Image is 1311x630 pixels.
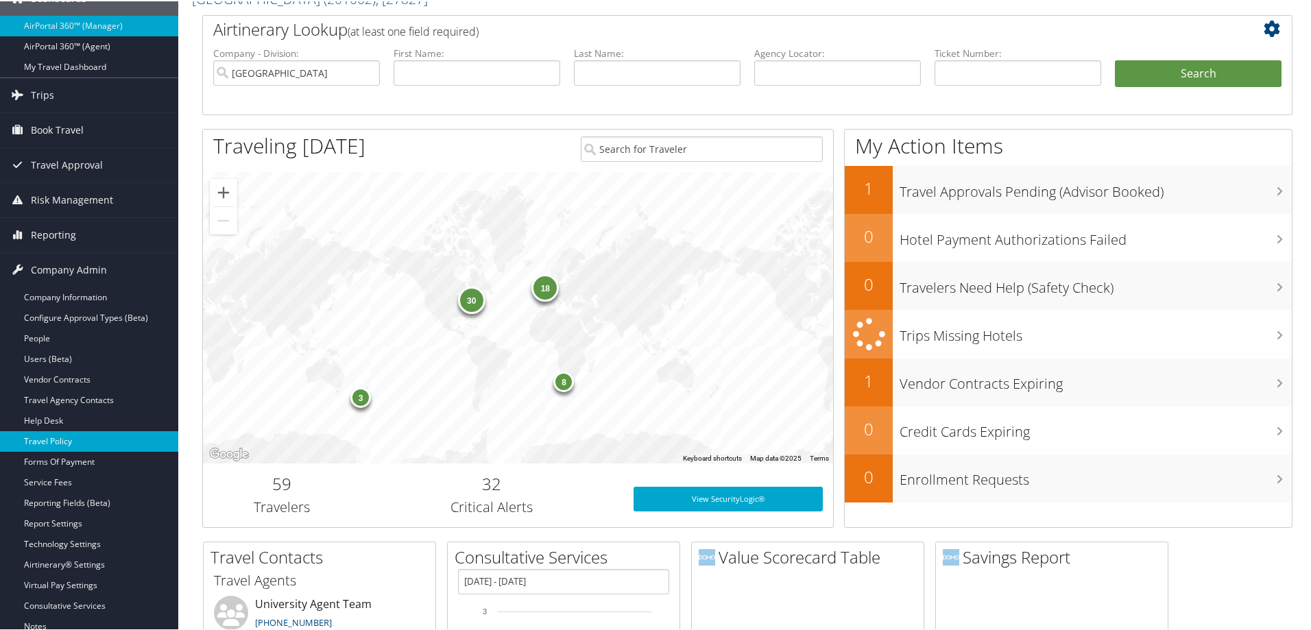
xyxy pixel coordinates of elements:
[553,370,574,391] div: 8
[845,405,1292,453] a: 0Credit Cards Expiring
[31,217,76,251] span: Reporting
[574,45,741,59] label: Last Name:
[943,548,959,564] img: domo-logo.png
[213,496,350,516] h3: Travelers
[211,544,435,568] h2: Travel Contacts
[900,270,1292,296] h3: Travelers Need Help (Safety Check)
[754,45,921,59] label: Agency Locator:
[213,16,1191,40] h2: Airtinerary Lookup
[31,112,84,146] span: Book Travel
[1115,59,1282,86] button: Search
[845,357,1292,405] a: 1Vendor Contracts Expiring
[845,271,893,295] h2: 0
[845,368,893,391] h2: 1
[483,606,487,614] tspan: 3
[581,135,823,160] input: Search for Traveler
[31,77,54,111] span: Trips
[699,548,715,564] img: domo-logo.png
[900,222,1292,248] h3: Hotel Payment Authorizations Failed
[935,45,1101,59] label: Ticket Number:
[900,414,1292,440] h3: Credit Cards Expiring
[213,45,380,59] label: Company - Division:
[810,453,829,461] a: Terms (opens in new tab)
[900,174,1292,200] h3: Travel Approvals Pending (Advisor Booked)
[634,485,823,510] a: View SecurityLogic®
[348,23,479,38] span: (at least one field required)
[394,45,560,59] label: First Name:
[683,452,742,462] button: Keyboard shortcuts
[31,252,107,286] span: Company Admin
[31,147,103,181] span: Travel Approval
[213,471,350,494] h2: 59
[900,462,1292,488] h3: Enrollment Requests
[845,223,893,247] h2: 0
[206,444,252,462] img: Google
[845,464,893,487] h2: 0
[699,544,924,568] h2: Value Scorecard Table
[31,182,113,216] span: Risk Management
[750,453,802,461] span: Map data ©2025
[845,261,1292,308] a: 0Travelers Need Help (Safety Check)
[900,366,1292,392] h3: Vendor Contracts Expiring
[210,178,237,205] button: Zoom in
[845,453,1292,501] a: 0Enrollment Requests
[845,130,1292,159] h1: My Action Items
[457,285,485,313] div: 30
[210,206,237,233] button: Zoom out
[845,416,893,439] h2: 0
[900,318,1292,344] h3: Trips Missing Hotels
[845,213,1292,261] a: 0Hotel Payment Authorizations Failed
[845,175,893,199] h2: 1
[943,544,1168,568] h2: Savings Report
[845,165,1292,213] a: 1Travel Approvals Pending (Advisor Booked)
[214,570,425,589] h3: Travel Agents
[206,444,252,462] a: Open this area in Google Maps (opens a new window)
[455,544,679,568] h2: Consultative Services
[531,273,559,300] div: 18
[371,471,613,494] h2: 32
[255,615,332,627] a: [PHONE_NUMBER]
[350,385,371,406] div: 3
[213,130,365,159] h1: Traveling [DATE]
[371,496,613,516] h3: Critical Alerts
[845,308,1292,357] a: Trips Missing Hotels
